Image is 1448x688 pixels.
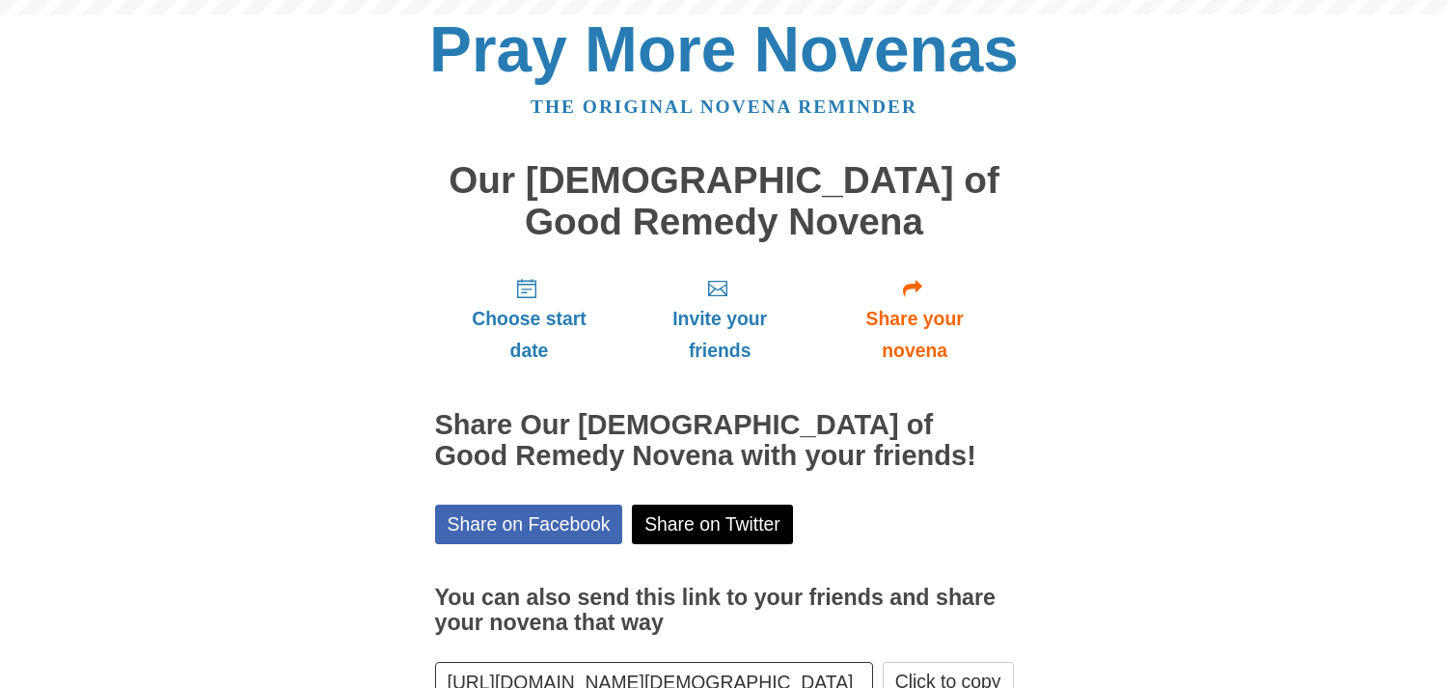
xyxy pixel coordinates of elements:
span: Share your novena [835,303,995,367]
h1: Our [DEMOGRAPHIC_DATA] of Good Remedy Novena [435,160,1014,242]
h3: You can also send this link to your friends and share your novena that way [435,586,1014,635]
h2: Share Our [DEMOGRAPHIC_DATA] of Good Remedy Novena with your friends! [435,410,1014,472]
a: Invite your friends [623,261,815,376]
a: Share on Facebook [435,505,623,544]
span: Choose start date [454,303,605,367]
a: Share your novena [816,261,1014,376]
a: Share on Twitter [632,505,793,544]
a: Choose start date [435,261,624,376]
a: The original novena reminder [531,96,917,117]
span: Invite your friends [642,303,796,367]
a: Pray More Novenas [429,14,1019,85]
